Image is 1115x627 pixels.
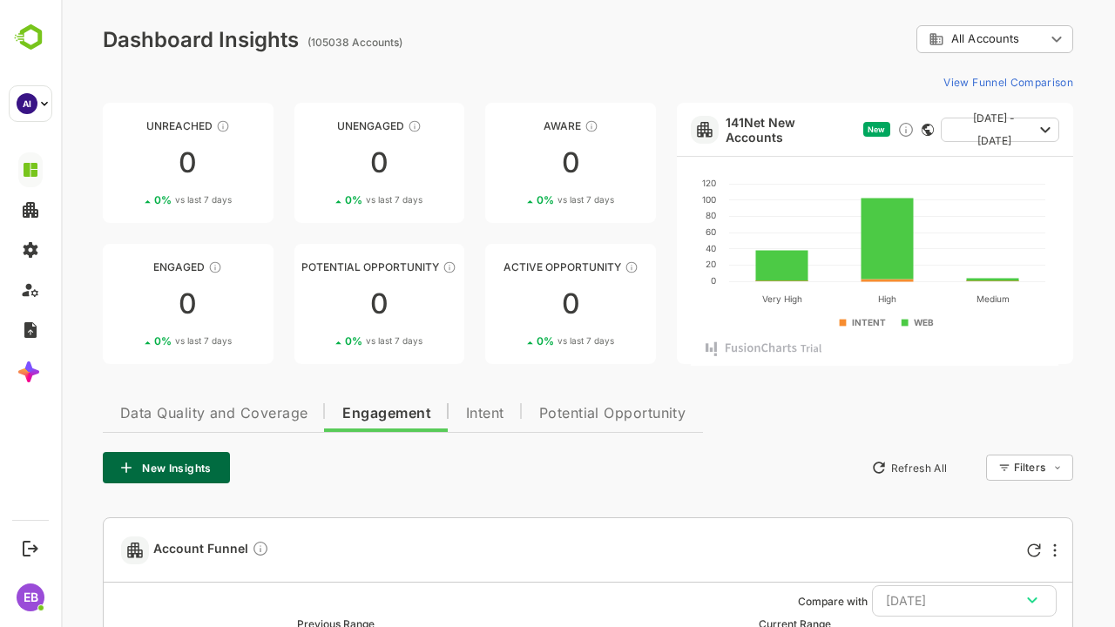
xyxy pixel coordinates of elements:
span: vs last 7 days [497,334,553,347]
div: 0 % [284,334,362,347]
button: Refresh All [802,454,894,482]
button: Logout [18,536,42,560]
div: 0 [424,149,595,177]
button: [DATE] - [DATE] [880,118,998,142]
div: 0 % [476,334,553,347]
div: 0 [42,290,213,318]
div: AI [17,93,37,114]
div: [DATE] [825,590,982,612]
button: [DATE] [811,585,996,617]
span: Potential Opportunity [478,407,625,421]
ag: (105038 Accounts) [247,36,347,49]
div: This card does not support filter and segments [861,124,873,136]
div: 0 [42,149,213,177]
div: Dashboard Insights [42,27,238,52]
div: These accounts have just entered the buying cycle and need further nurturing [524,119,537,133]
button: New Insights [42,452,169,483]
text: 0 [650,275,655,286]
span: Intent [405,407,443,421]
div: EB [17,583,44,611]
span: Data Quality and Coverage [59,407,247,421]
div: These accounts have open opportunities which might be at any of the Sales Stages [564,260,578,274]
div: These accounts are MQAs and can be passed on to Inside Sales [382,260,395,274]
div: All Accounts [868,31,984,47]
text: 80 [645,210,655,220]
div: 0 % [476,193,553,206]
div: More [992,543,996,557]
div: Unengaged [233,119,404,132]
span: Engagement [281,407,370,421]
a: EngagedThese accounts are warm, further nurturing would qualify them to MQAs00%vs last 7 days [42,244,213,364]
div: Aware [424,119,595,132]
div: 0 [233,290,404,318]
span: vs last 7 days [114,193,171,206]
div: 0 [424,290,595,318]
span: vs last 7 days [497,193,553,206]
div: 0 % [93,334,171,347]
div: Filters [953,461,984,474]
div: These accounts have not shown enough engagement and need nurturing [347,119,361,133]
button: View Funnel Comparison [875,68,1012,96]
div: 0 % [93,193,171,206]
span: vs last 7 days [305,193,362,206]
div: Potential Opportunity [233,260,404,273]
span: vs last 7 days [114,334,171,347]
text: 100 [641,194,655,205]
div: Active Opportunity [424,260,595,273]
a: UnengagedThese accounts have not shown enough engagement and need nurturing00%vs last 7 days [233,103,404,223]
a: 141Net New Accounts [665,115,795,145]
a: Potential OpportunityThese accounts are MQAs and can be passed on to Inside Sales00%vs last 7 days [233,244,404,364]
div: These accounts have not been engaged with for a defined time period [155,119,169,133]
text: Very High [701,293,741,305]
div: Unreached [42,119,213,132]
div: Refresh [966,543,980,557]
div: 0 [233,149,404,177]
text: 40 [645,243,655,253]
img: BambooboxLogoMark.f1c84d78b4c51b1a7b5f700c9845e183.svg [9,21,53,54]
text: 120 [641,178,655,188]
text: 20 [645,259,655,269]
div: All Accounts [855,23,1012,57]
span: vs last 7 days [305,334,362,347]
text: 60 [645,226,655,237]
div: Engaged [42,260,213,273]
a: Active OpportunityThese accounts have open opportunities which might be at any of the Sales Stage... [424,244,595,364]
text: High [817,293,835,305]
a: UnreachedThese accounts have not been engaged with for a defined time period00%vs last 7 days [42,103,213,223]
text: Medium [916,293,949,304]
div: These accounts are warm, further nurturing would qualify them to MQAs [147,260,161,274]
span: All Accounts [890,32,958,45]
div: 0 % [284,193,362,206]
div: Compare Funnel to any previous dates, and click on any plot in the current funnel to view the det... [191,540,208,560]
span: Account Funnel [92,540,208,560]
ag: Compare with [737,595,807,608]
span: New [807,125,824,134]
span: [DATE] - [DATE] [894,107,972,152]
a: AwareThese accounts have just entered the buying cycle and need further nurturing00%vs last 7 days [424,103,595,223]
div: Discover new ICP-fit accounts showing engagement — via intent surges, anonymous website visits, L... [836,121,854,138]
div: Filters [951,452,1012,483]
